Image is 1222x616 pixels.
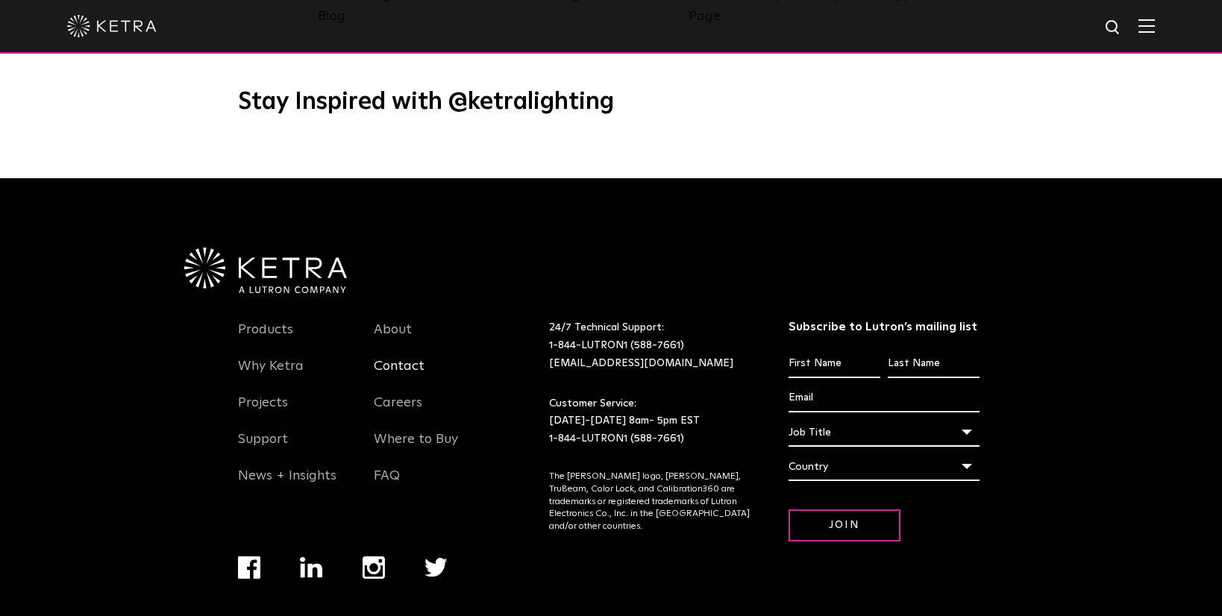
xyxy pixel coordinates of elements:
[424,558,448,577] img: twitter
[1138,19,1155,33] img: Hamburger%20Nav.svg
[238,87,984,119] h3: Stay Inspired with @ketralighting
[549,358,733,368] a: [EMAIL_ADDRESS][DOMAIN_NAME]
[374,431,458,465] a: Where to Buy
[789,350,880,378] input: First Name
[549,471,751,533] p: The [PERSON_NAME] logo, [PERSON_NAME], TruBeam, Color Lock, and Calibration360 are trademarks or ...
[238,319,351,502] div: Navigation Menu
[549,433,684,444] a: 1-844-LUTRON1 (588-7661)
[238,395,288,429] a: Projects
[789,509,900,541] input: Join
[374,395,422,429] a: Careers
[374,468,400,502] a: FAQ
[238,321,293,356] a: Products
[238,468,336,502] a: News + Insights
[363,556,385,579] img: instagram
[238,556,260,579] img: facebook
[888,350,980,378] input: Last Name
[300,557,323,578] img: linkedin
[238,431,288,465] a: Support
[374,321,412,356] a: About
[549,340,684,351] a: 1-844-LUTRON1 (588-7661)
[549,395,751,448] p: Customer Service: [DATE]-[DATE] 8am- 5pm EST
[789,319,980,335] h3: Subscribe to Lutron’s mailing list
[238,556,486,616] div: Navigation Menu
[184,248,347,294] img: Ketra-aLutronCo_White_RGB
[67,15,157,37] img: ketra-logo-2019-white
[789,453,980,481] div: Country
[374,358,424,392] a: Contact
[789,418,980,447] div: Job Title
[549,319,751,372] p: 24/7 Technical Support:
[238,358,304,392] a: Why Ketra
[789,384,980,412] input: Email
[374,319,487,502] div: Navigation Menu
[1104,19,1123,37] img: search icon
